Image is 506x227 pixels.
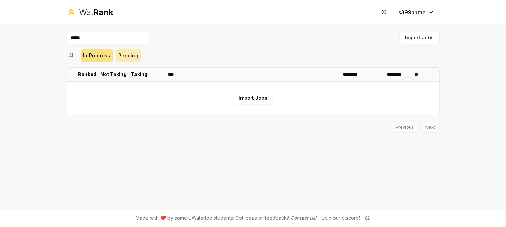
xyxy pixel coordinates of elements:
[322,215,360,222] div: Join our discord!
[100,71,127,78] p: Not Taking
[136,215,316,222] span: Made with ❤️ by some UWaterloo students. Got ideas or feedback?
[233,92,273,104] button: Import Jobs
[93,7,113,17] span: Rank
[79,7,113,18] div: Wat
[116,49,141,62] button: Pending
[131,71,148,78] p: Taking
[393,6,440,19] button: s399ahme
[399,8,426,16] span: s399ahme
[291,215,316,221] a: Contact us!
[67,49,78,62] button: All
[81,49,113,62] button: In Progress
[400,32,440,44] button: Import Jobs
[78,71,97,78] p: Ranked
[67,7,114,18] a: WatRank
